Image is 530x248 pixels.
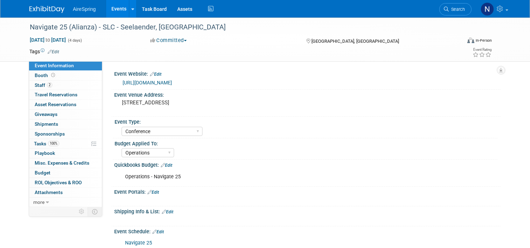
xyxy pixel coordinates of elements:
[29,129,102,139] a: Sponsorships
[29,61,102,70] a: Event Information
[29,119,102,129] a: Shipments
[114,160,501,169] div: Quickbooks Budget:
[35,131,65,137] span: Sponsorships
[48,141,59,146] span: 100%
[29,149,102,158] a: Playbook
[48,49,59,54] a: Edit
[115,138,497,147] div: Budget Applied To:
[35,190,63,195] span: Attachments
[152,229,164,234] a: Edit
[114,187,501,196] div: Event Portals:
[311,39,399,44] span: [GEOGRAPHIC_DATA], [GEOGRAPHIC_DATA]
[162,209,173,214] a: Edit
[35,121,58,127] span: Shipments
[29,71,102,80] a: Booth
[35,160,89,166] span: Misc. Expenses & Credits
[29,188,102,197] a: Attachments
[473,48,491,51] div: Event Rating
[29,168,102,178] a: Budget
[147,190,159,195] a: Edit
[44,37,51,43] span: to
[150,72,161,77] a: Edit
[29,158,102,168] a: Misc. Expenses & Credits
[114,90,501,98] div: Event Venue Address:
[35,111,57,117] span: Giveaways
[115,117,497,125] div: Event Type:
[34,141,59,146] span: Tasks
[29,198,102,207] a: more
[439,3,472,15] a: Search
[475,38,492,43] div: In-Person
[35,63,74,68] span: Event Information
[35,170,50,175] span: Budget
[29,139,102,149] a: Tasks100%
[29,110,102,119] a: Giveaways
[424,36,492,47] div: Event Format
[114,226,501,235] div: Event Schedule:
[47,82,52,88] span: 2
[114,69,501,78] div: Event Website:
[29,90,102,99] a: Travel Reservations
[125,240,152,246] a: Navigate 25
[29,48,59,55] td: Tags
[148,37,190,44] button: Committed
[449,7,465,12] span: Search
[29,81,102,90] a: Staff2
[27,21,453,34] div: Navigate 25 (Alianza) - SLC - Seelaender, [GEOGRAPHIC_DATA]
[35,150,55,156] span: Playbook
[120,170,426,184] div: Operations - Navigate 25
[33,199,44,205] span: more
[114,206,501,215] div: Shipping Info & List:
[122,99,268,106] pre: [STREET_ADDRESS]
[67,38,82,43] span: (4 days)
[35,82,52,88] span: Staff
[29,37,66,43] span: [DATE] [DATE]
[123,80,172,85] a: [URL][DOMAIN_NAME]
[35,102,76,107] span: Asset Reservations
[88,207,102,216] td: Toggle Event Tabs
[29,100,102,109] a: Asset Reservations
[35,92,77,97] span: Travel Reservations
[29,178,102,187] a: ROI, Objectives & ROO
[76,207,88,216] td: Personalize Event Tab Strip
[161,163,172,168] a: Edit
[50,73,56,78] span: Booth not reserved yet
[467,37,474,43] img: Format-Inperson.png
[481,2,494,16] img: Natalie Pyron
[35,180,82,185] span: ROI, Objectives & ROO
[35,73,56,78] span: Booth
[29,6,64,13] img: ExhibitDay
[73,6,96,12] span: AireSpring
